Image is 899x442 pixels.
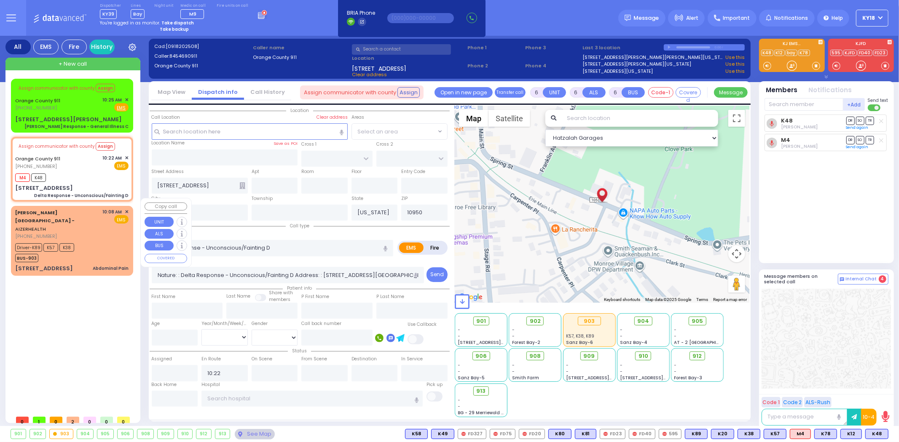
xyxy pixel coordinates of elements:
span: Notifications [774,14,808,22]
span: [PERSON_NAME][GEOGRAPHIC_DATA] - [15,209,75,224]
label: Entry Code [401,168,425,175]
div: 909 [158,429,174,439]
span: ✕ [125,96,129,104]
div: 905 [97,429,113,439]
label: Location Name [152,140,185,146]
label: Pick up [427,381,443,388]
span: - [458,403,461,410]
button: ALS [582,87,606,98]
div: FD20 [519,429,545,439]
div: K57 [764,429,786,439]
a: Use this [725,54,745,61]
small: Share with [269,290,293,296]
input: Search member [765,98,843,111]
a: Map View [151,88,192,96]
button: Code 2 [782,397,803,407]
div: BLS [685,429,708,439]
span: SO [856,136,864,144]
div: 906 [118,429,134,439]
img: red-radio-icon.svg [462,432,466,436]
span: - [674,368,677,375]
span: - [674,333,677,339]
a: Open in new page [435,87,493,98]
span: DR [846,117,855,125]
span: - [620,333,623,339]
div: Year/Month/Week/Day [201,320,248,327]
button: Show satellite imagery [488,110,530,127]
div: [PERSON_NAME] Response - General Illness C [24,123,129,130]
label: Orange County 911 [154,62,250,69]
label: KJFD [828,42,894,48]
label: Street Address [152,168,184,175]
span: Select an area [357,128,398,136]
label: On Scene [252,356,272,362]
label: Areas [352,114,364,121]
label: Location [352,55,464,62]
label: Last Name [226,293,250,300]
label: KJ EMS... [759,42,825,48]
button: Covered [676,87,701,98]
span: Assign communicator with county [19,143,95,149]
span: Patient info [283,285,316,291]
a: Send again [846,125,869,130]
label: Call back number [301,320,341,327]
img: red-radio-icon.svg [633,432,637,436]
div: BLS [865,429,888,439]
label: Floor [352,168,362,175]
strong: Take backup [160,26,189,32]
span: Other building occupants [239,182,245,189]
button: Show street map [459,110,488,127]
label: Caller name [253,44,349,51]
img: red-radio-icon.svg [604,432,608,436]
span: Clear address [352,71,387,78]
img: red-radio-icon.svg [523,432,527,436]
button: +Add [843,98,865,111]
div: FD40 [629,429,655,439]
label: State [352,195,363,202]
div: BLS [548,429,572,439]
span: SO [856,117,864,125]
span: - [566,362,569,368]
span: Phone 1 [467,44,522,51]
span: 913 [477,387,486,395]
input: Search location here [152,123,348,139]
span: 10:08 AM [103,209,122,215]
div: 904 [77,429,94,439]
img: red-radio-icon.svg [663,432,667,436]
label: Apt [252,168,259,175]
span: 910 [639,352,648,360]
span: 906 [475,352,487,360]
span: 901 [476,317,486,325]
a: KJFD [843,50,857,56]
span: 1 [33,417,46,423]
label: Gender [252,320,268,327]
span: BUS-903 [15,254,38,262]
span: 2 [67,417,79,423]
span: [STREET_ADDRESS][PERSON_NAME] [458,339,538,346]
a: FD40 [858,50,872,56]
div: BLS [431,429,454,439]
span: 905 [692,317,703,325]
label: Room [301,168,314,175]
label: First Name [152,293,176,300]
span: + New call [59,60,87,68]
a: Use this [725,61,745,68]
span: Sanz Bay-4 [620,339,647,346]
div: BLS [814,429,837,439]
input: Search hospital [201,391,423,407]
div: BLS [405,429,428,439]
span: Phone 2 [467,62,522,69]
button: COVERED [145,254,187,263]
button: Message [714,87,748,98]
span: - [458,327,461,333]
a: K12 [774,50,785,56]
span: Driver-K89 [15,243,42,252]
div: 908 [137,429,153,439]
button: UNIT [543,87,566,98]
span: 912 [693,352,702,360]
div: K12 [840,429,862,439]
a: Orange County 911 [15,155,60,162]
label: Fire [423,242,447,253]
div: 913 [215,429,230,439]
span: [PHONE_NUMBER] [15,104,57,111]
